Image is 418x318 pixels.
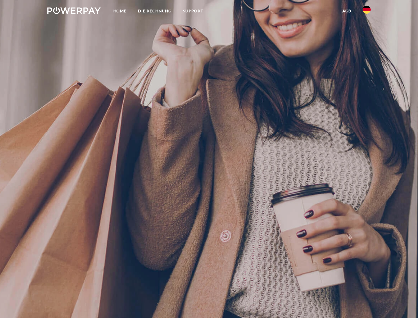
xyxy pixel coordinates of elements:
[108,5,132,17] a: Home
[47,7,101,14] img: logo-powerpay-white.svg
[132,5,177,17] a: DIE RECHNUNG
[337,5,357,17] a: agb
[363,6,371,14] img: de
[177,5,209,17] a: SUPPORT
